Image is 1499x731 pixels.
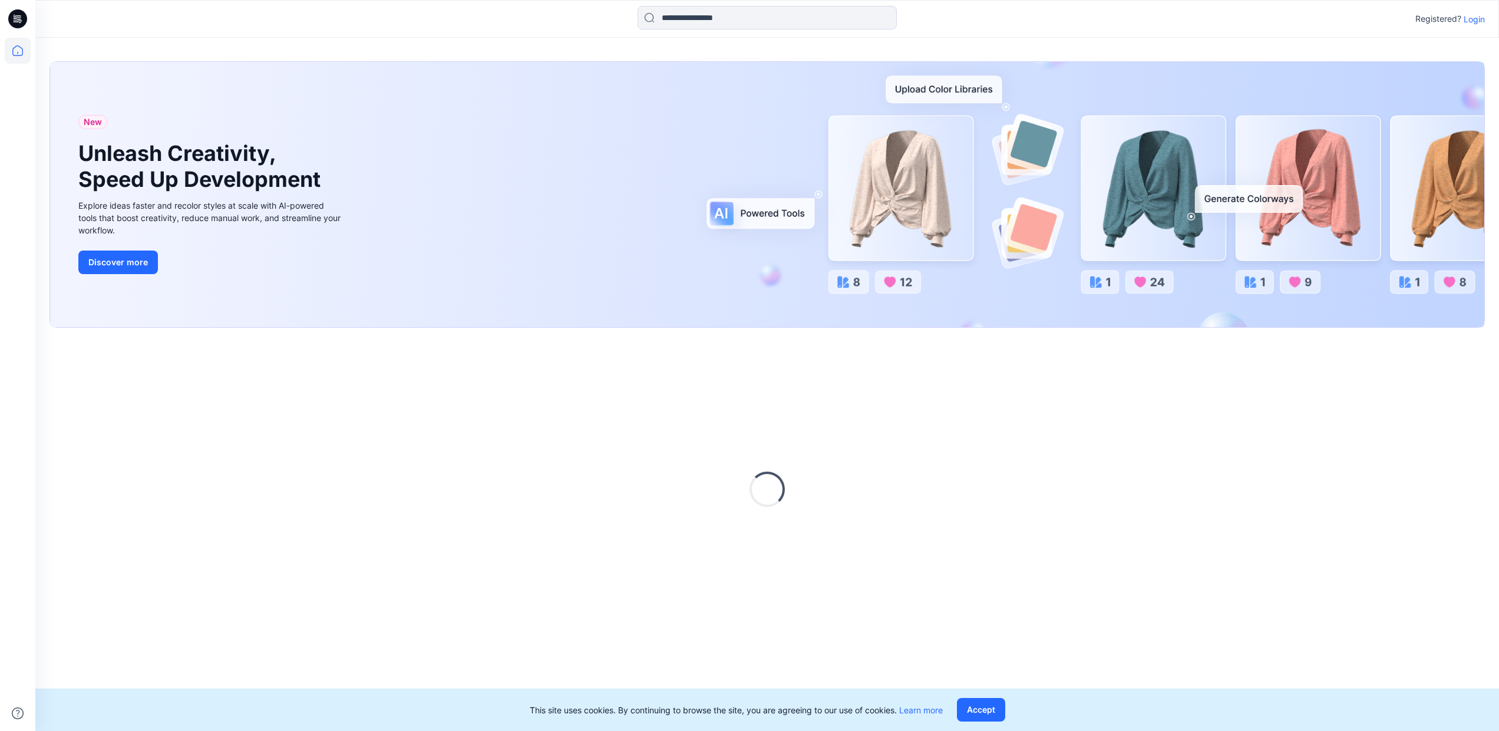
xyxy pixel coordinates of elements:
[78,251,158,274] button: Discover more
[1415,12,1461,26] p: Registered?
[78,141,326,192] h1: Unleash Creativity, Speed Up Development
[78,199,344,236] div: Explore ideas faster and recolor styles at scale with AI-powered tools that boost creativity, red...
[78,251,344,274] a: Discover more
[84,115,102,129] span: New
[899,705,943,715] a: Learn more
[1464,13,1485,25] p: Login
[957,698,1005,722] button: Accept
[530,704,943,716] p: This site uses cookies. By continuing to browse the site, you are agreeing to our use of cookies.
